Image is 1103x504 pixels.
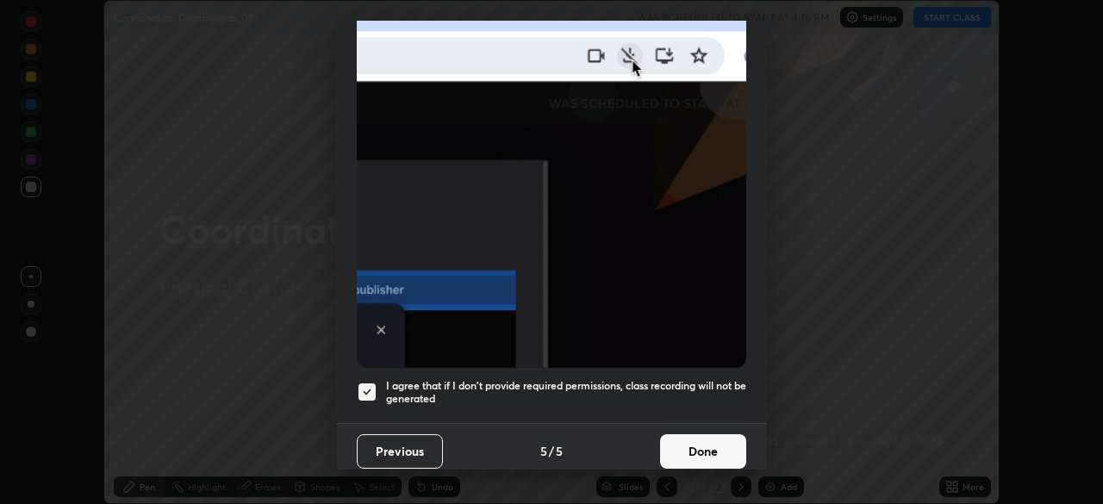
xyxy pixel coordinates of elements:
[660,434,746,469] button: Done
[386,379,746,406] h5: I agree that if I don't provide required permissions, class recording will not be generated
[549,442,554,460] h4: /
[556,442,563,460] h4: 5
[357,434,443,469] button: Previous
[540,442,547,460] h4: 5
